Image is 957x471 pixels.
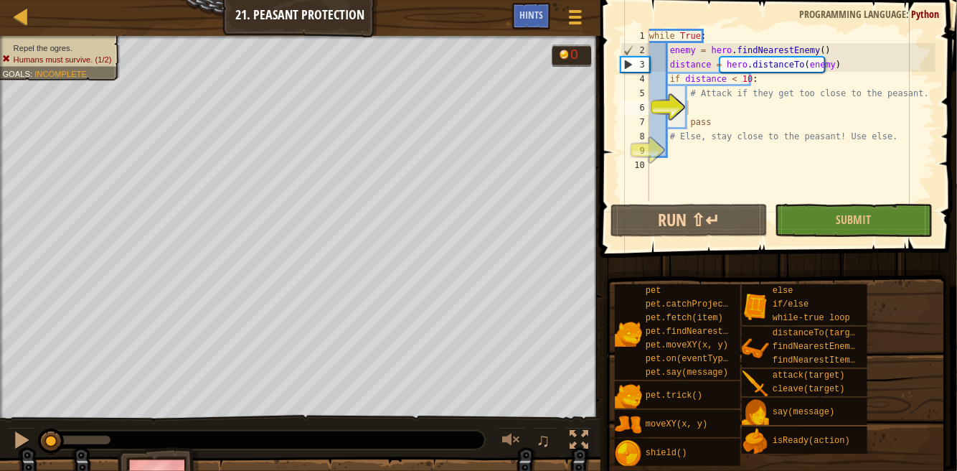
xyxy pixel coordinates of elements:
[646,313,723,323] span: pet.fetch(item)
[621,158,649,172] div: 10
[773,313,850,323] span: while-true loop
[646,327,785,337] span: pet.findNearestByType(type)
[621,144,649,158] div: 9
[621,101,649,115] div: 6
[2,42,111,54] li: Repel the ogres.
[911,7,939,21] span: Python
[646,448,687,458] span: shield()
[519,8,543,22] span: Hints
[621,29,649,43] div: 1
[615,440,642,467] img: portrait.png
[646,354,780,364] span: pet.on(eventType, handler)
[646,368,728,378] span: pet.say(message)
[615,383,642,410] img: portrait.png
[775,204,932,237] button: Submit
[646,340,728,350] span: pet.moveXY(x, y)
[742,428,769,455] img: portrait.png
[773,355,860,365] span: findNearestItem()
[742,335,769,363] img: portrait.png
[621,43,649,57] div: 2
[773,436,850,446] span: isReady(action)
[773,286,793,296] span: else
[773,299,808,309] span: if/else
[773,328,866,338] span: distanceTo(target)
[773,384,845,394] span: cleave(target)
[571,48,585,62] div: 0
[497,427,526,457] button: Adjust volume
[14,43,72,52] span: Repel the ogres.
[646,299,780,309] span: pet.catchProjectile(arrow)
[2,69,30,78] span: Goals
[906,7,911,21] span: :
[610,204,768,237] button: Run ⇧↵
[565,427,593,457] button: Toggle fullscreen
[773,370,845,381] span: attack(target)
[742,399,769,426] img: portrait.png
[34,69,87,78] span: Incomplete
[742,293,769,320] img: portrait.png
[621,115,649,129] div: 7
[621,129,649,144] div: 8
[2,54,111,65] li: Humans must survive.
[30,69,34,78] span: :
[646,391,702,401] span: pet.trick()
[14,55,112,64] span: Humans must survive. (1/2)
[773,407,834,417] span: say(message)
[742,370,769,398] img: portrait.png
[7,427,36,457] button: Ctrl + P: Pause
[557,3,593,37] button: Show game menu
[621,86,649,101] div: 5
[615,320,642,348] img: portrait.png
[615,411,642,439] img: portrait.png
[773,342,866,352] span: findNearestEnemy()
[799,7,906,21] span: Programming language
[621,72,649,86] div: 4
[536,429,550,451] span: ♫
[836,212,871,228] span: Submit
[621,57,649,72] div: 3
[552,45,592,67] div: Team 'humans' has 0 gold.
[646,286,661,296] span: pet
[533,427,557,457] button: ♫
[646,419,707,429] span: moveXY(x, y)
